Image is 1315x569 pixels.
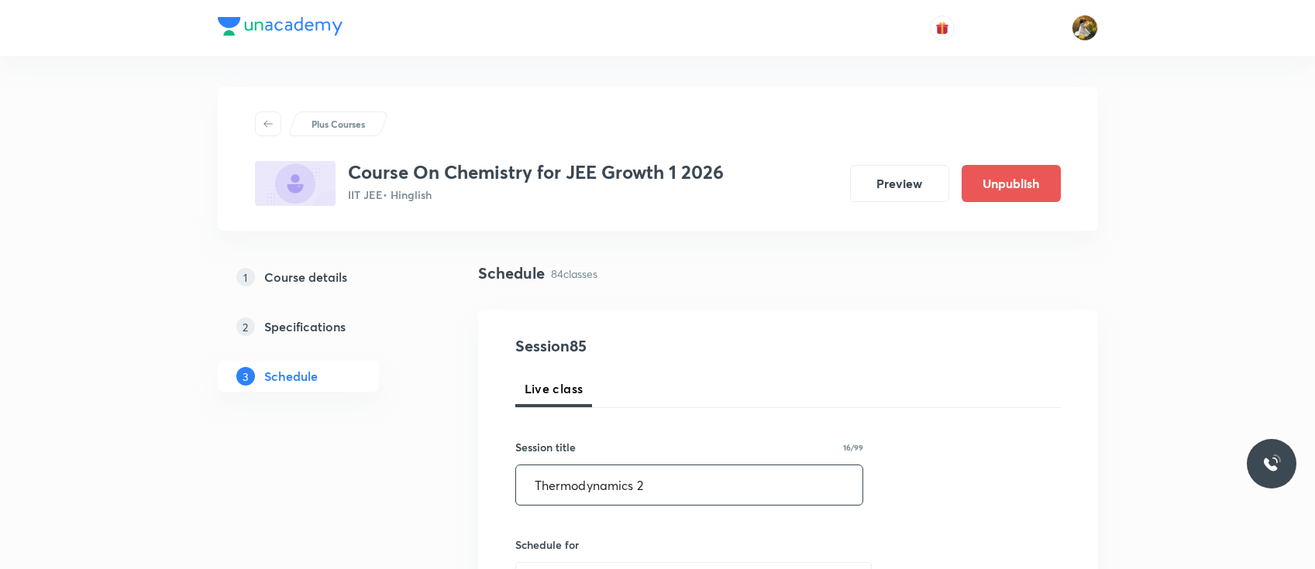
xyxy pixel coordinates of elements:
[264,367,318,386] h5: Schedule
[525,379,583,398] span: Live class
[515,334,798,358] h4: Session 85
[515,536,864,553] h6: Schedule for
[218,262,429,293] a: 1Course details
[516,465,863,505] input: A great title is short, clear and descriptive
[850,165,949,202] button: Preview
[348,187,724,203] p: IIT JEE • Hinglish
[551,266,597,282] p: 84 classes
[1072,15,1098,41] img: Gayatri Chillure
[218,311,429,342] a: 2Specifications
[264,268,347,286] h5: Course details
[218,17,343,39] a: Company Logo
[236,367,255,386] p: 3
[236,317,255,336] p: 2
[515,439,576,455] h6: Session title
[930,15,955,40] button: avatar
[962,165,1061,202] button: Unpublish
[478,262,545,285] h4: Schedule
[312,117,365,131] p: Plus Courses
[218,17,343,36] img: Company Logo
[348,161,724,183] h3: Course On Chemistry for JEE Growth 1 2026
[236,268,255,286] p: 1
[843,444,863,451] p: 16/99
[1262,454,1281,473] img: ttu
[935,21,949,35] img: avatar
[255,161,336,206] img: 63ACDA27-4EF0-472F-8B00-A2EA218FDEC1_plus.png
[264,317,346,336] h5: Specifications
